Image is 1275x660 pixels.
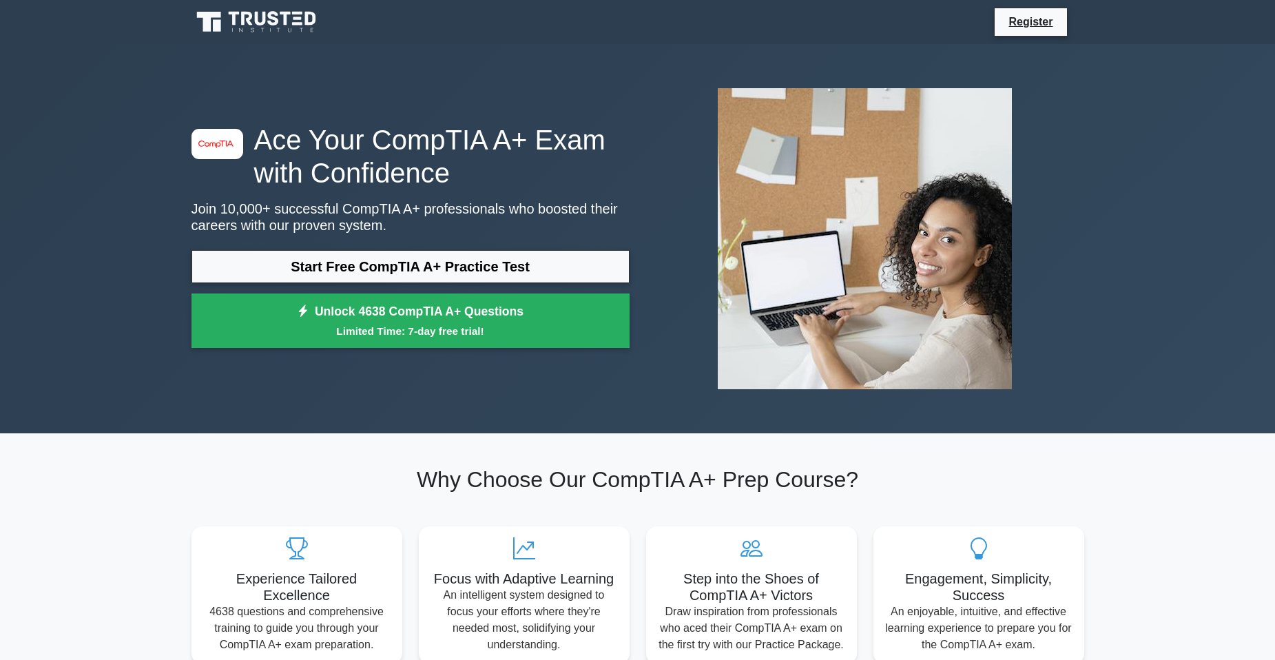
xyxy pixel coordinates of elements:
[191,250,630,283] a: Start Free CompTIA A+ Practice Test
[191,123,630,189] h1: Ace Your CompTIA A+ Exam with Confidence
[884,604,1073,653] p: An enjoyable, intuitive, and effective learning experience to prepare you for the CompTIA A+ exam.
[203,570,391,604] h5: Experience Tailored Excellence
[191,293,630,349] a: Unlock 4638 CompTIA A+ QuestionsLimited Time: 7-day free trial!
[657,604,846,653] p: Draw inspiration from professionals who aced their CompTIA A+ exam on the first try with our Prac...
[657,570,846,604] h5: Step into the Shoes of CompTIA A+ Victors
[884,570,1073,604] h5: Engagement, Simplicity, Success
[209,323,612,339] small: Limited Time: 7-day free trial!
[430,570,619,587] h5: Focus with Adaptive Learning
[430,587,619,653] p: An intelligent system designed to focus your efforts where they're needed most, solidifying your ...
[203,604,391,653] p: 4638 questions and comprehensive training to guide you through your CompTIA A+ exam preparation.
[1000,13,1061,30] a: Register
[191,200,630,234] p: Join 10,000+ successful CompTIA A+ professionals who boosted their careers with our proven system.
[191,466,1084,493] h2: Why Choose Our CompTIA A+ Prep Course?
